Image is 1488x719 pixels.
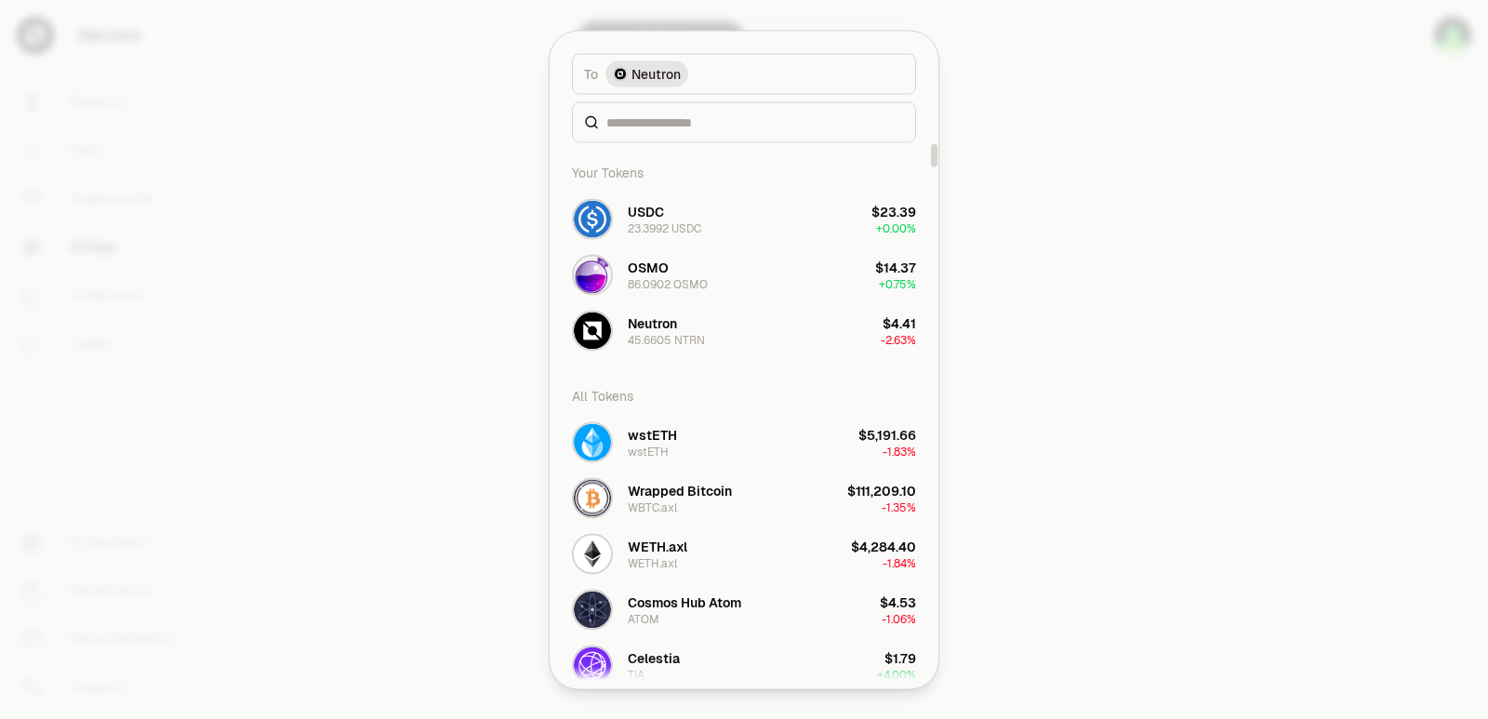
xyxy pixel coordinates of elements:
div: $4.53 [880,593,916,611]
button: OSMO LogoOSMO86.0902 OSMO$14.37+0.75% [561,246,927,302]
div: $1.79 [884,648,916,667]
img: WBTC.axl Logo [574,479,611,516]
span: -1.83% [883,444,916,459]
button: WETH.axl LogoWETH.axlWETH.axl$4,284.40-1.84% [561,526,927,581]
div: TIA [628,667,644,682]
button: NTRN LogoNeutron45.6605 NTRN$4.41-2.63% [561,302,927,358]
div: WETH.axl [628,537,687,555]
div: WBTC.axl [628,499,677,514]
div: Cosmos Hub Atom [628,593,741,611]
div: wstETH [628,444,669,459]
img: wstETH Logo [574,423,611,460]
div: All Tokens [561,377,927,414]
div: OSMO [628,258,669,276]
span: -1.35% [882,499,916,514]
div: 23.3992 USDC [628,220,701,235]
button: USDC LogoUSDC23.3992 USDC$23.39+0.00% [561,191,927,246]
span: To [584,64,598,83]
button: ATOM LogoCosmos Hub AtomATOM$4.53-1.06% [561,581,927,637]
div: USDC [628,202,664,220]
div: $4,284.40 [851,537,916,555]
span: + 0.00% [876,220,916,235]
button: TIA LogoCelestiaTIA$1.79+4.00% [561,637,927,693]
div: 45.6605 NTRN [628,332,705,347]
div: $4.41 [883,313,916,332]
img: USDC Logo [574,200,611,237]
div: 86.0902 OSMO [628,276,708,291]
div: Wrapped Bitcoin [628,481,732,499]
span: Neutron [631,64,681,83]
span: -2.63% [881,332,916,347]
img: NTRN Logo [574,312,611,349]
div: Celestia [628,648,680,667]
div: $111,209.10 [847,481,916,499]
div: $5,191.66 [858,425,916,444]
button: WBTC.axl LogoWrapped BitcoinWBTC.axl$111,209.10-1.35% [561,470,927,526]
div: wstETH [628,425,677,444]
span: + 0.75% [879,276,916,291]
div: Your Tokens [561,153,927,191]
div: ATOM [628,611,659,626]
img: TIA Logo [574,646,611,684]
span: + 4.00% [877,667,916,682]
img: ATOM Logo [574,591,611,628]
div: $14.37 [875,258,916,276]
div: $23.39 [871,202,916,220]
img: OSMO Logo [574,256,611,293]
div: WETH.axl [628,555,677,570]
div: Neutron [628,313,677,332]
img: Neutron Logo [615,68,626,79]
img: WETH.axl Logo [574,535,611,572]
button: ToNeutron LogoNeutron [572,53,916,94]
span: -1.06% [882,611,916,626]
button: wstETH LogowstETHwstETH$5,191.66-1.83% [561,414,927,470]
span: -1.84% [883,555,916,570]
